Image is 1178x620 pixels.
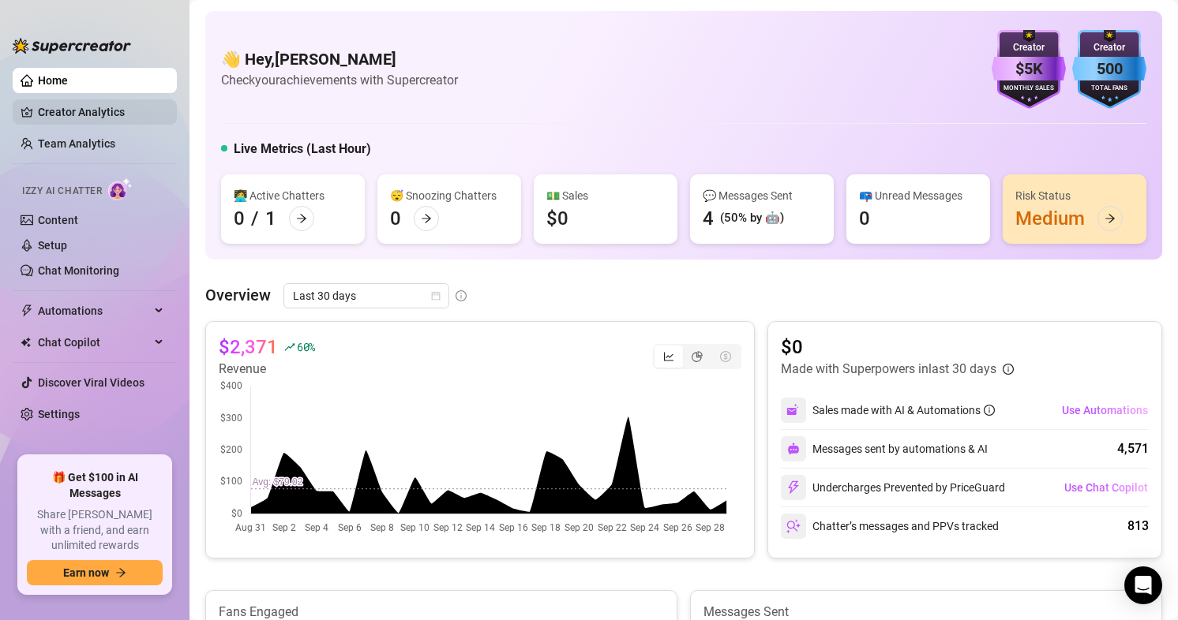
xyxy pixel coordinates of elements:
[38,408,80,420] a: Settings
[13,38,131,54] img: logo-BBDzfeDw.svg
[108,177,133,200] img: AI Chatter
[234,206,245,231] div: 0
[781,334,1014,360] article: $0
[38,376,144,389] a: Discover Viral Videos
[297,339,315,354] span: 60 %
[720,351,731,362] span: dollar-circle
[992,84,1066,94] div: Monthly Sales
[63,566,109,579] span: Earn now
[219,334,278,360] article: $2,371
[781,360,996,379] article: Made with Superpowers in last 30 days
[27,560,163,585] button: Earn nowarrow-right
[234,187,352,204] div: 👩‍💻 Active Chatters
[38,214,78,226] a: Content
[38,264,119,277] a: Chat Monitoring
[390,206,401,231] div: 0
[421,213,432,224] span: arrow-right
[786,403,801,417] img: svg%3e
[703,206,714,231] div: 4
[221,70,458,90] article: Check your achievements with Supercreator
[1062,404,1148,416] span: Use Automations
[27,507,163,554] span: Share [PERSON_NAME] with a friend, and earn unlimited rewards
[431,291,441,301] span: calendar
[859,206,870,231] div: 0
[22,184,102,199] span: Izzy AI Chatter
[1105,213,1116,224] span: arrow-right
[1015,187,1134,204] div: Risk Status
[720,209,784,228] div: (50% by 🤖)
[1072,40,1146,55] div: Creator
[786,480,801,495] img: svg%3e
[38,239,67,252] a: Setup
[653,344,741,369] div: segmented control
[38,298,150,323] span: Automations
[1072,30,1146,109] img: blue-badge-DgoSNQY1.svg
[992,57,1066,81] div: $5K
[219,360,315,379] article: Revenue
[984,405,995,416] span: info-circle
[1064,481,1148,494] span: Use Chat Copilot
[781,436,988,461] div: Messages sent by automations & AI
[1061,398,1149,423] button: Use Automations
[1003,364,1014,375] span: info-circle
[992,30,1066,109] img: purple-badge-B9DA21FR.svg
[546,206,568,231] div: $0
[546,187,665,204] div: 💵 Sales
[296,213,307,224] span: arrow-right
[221,48,458,70] h4: 👋 Hey, [PERSON_NAME]
[812,402,995,419] div: Sales made with AI & Automations
[27,470,163,501] span: 🎁 Get $100 in AI Messages
[703,187,821,204] div: 💬 Messages Sent
[21,337,31,348] img: Chat Copilot
[284,342,295,353] span: rise
[1072,84,1146,94] div: Total Fans
[390,187,508,204] div: 😴 Snoozing Chatters
[781,514,999,539] div: Chatter’s messages and PPVs tracked
[781,475,1005,500] div: Undercharges Prevented by PriceGuard
[456,290,467,301] span: info-circle
[859,187,977,204] div: 📪 Unread Messages
[1124,566,1162,604] div: Open Intercom Messenger
[786,519,801,533] img: svg%3e
[663,351,674,362] span: line-chart
[38,74,68,87] a: Home
[692,351,703,362] span: pie-chart
[38,99,164,125] a: Creator Analytics
[787,443,800,455] img: svg%3e
[1117,439,1149,458] div: 4,571
[1064,475,1149,500] button: Use Chat Copilot
[115,567,126,578] span: arrow-right
[293,284,440,308] span: Last 30 days
[234,140,371,159] h5: Live Metrics (Last Hour)
[38,330,150,355] span: Chat Copilot
[1127,517,1149,536] div: 813
[21,304,33,317] span: thunderbolt
[1072,57,1146,81] div: 500
[992,40,1066,55] div: Creator
[205,283,271,307] article: Overview
[265,206,276,231] div: 1
[38,137,115,150] a: Team Analytics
